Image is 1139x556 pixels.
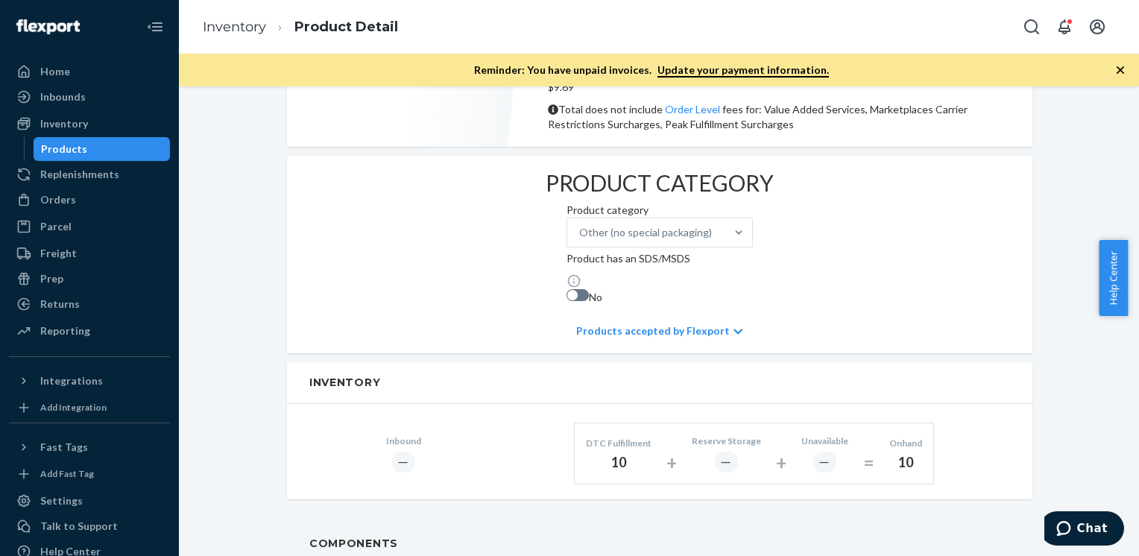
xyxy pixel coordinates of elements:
div: Reporting [40,323,90,338]
div: Add Fast Tag [40,467,94,480]
img: Flexport logo [16,19,80,34]
div: Integrations [40,373,103,388]
div: = [863,449,874,476]
div: Products [41,142,87,157]
span: No [589,291,602,303]
a: Talk to Support [9,514,170,538]
input: Other (no special packaging) [712,225,713,240]
ol: breadcrumbs [191,5,410,49]
a: Freight [9,241,170,265]
div: Orders [40,192,76,207]
div: Onhand [889,437,922,449]
div: Settings [40,493,83,508]
div: Returns [40,297,80,312]
p: Reminder: You have unpaid invoices. [474,63,829,78]
button: Open account menu [1082,12,1112,42]
div: + [666,449,677,476]
div: 10 [586,453,651,473]
button: Integrations [9,369,170,393]
a: Order Level [665,103,720,116]
button: Close Navigation [140,12,170,42]
div: Unavailable [801,435,848,447]
a: Add Integration [9,399,170,417]
button: Help Center [1099,240,1128,316]
a: Home [9,60,170,83]
span: Total does not include fees for: Value Added Services, Marketplaces Carrier Restrictions Surcharg... [548,103,968,130]
div: 10 [889,453,922,473]
div: Inbounds [40,89,86,104]
a: Inbounds [9,85,170,109]
div: Parcel [40,219,72,234]
div: DTC Fulfillment [586,437,651,449]
p: Product has an SDS/MSDS [567,251,753,266]
div: ― [715,452,738,472]
a: Update your payment information. [657,63,829,78]
button: Open Search Box [1017,12,1047,42]
div: Prep [40,271,63,286]
a: Product Detail [294,19,398,35]
a: Parcel [9,215,170,238]
p: Product category [567,203,753,218]
a: Reporting [9,319,170,343]
div: Other (no special packaging) [579,225,712,240]
a: Prep [9,267,170,291]
div: Talk to Support [40,519,118,534]
div: ― [813,452,836,472]
p: $9.69 [548,80,1010,95]
a: Orders [9,188,170,212]
a: Settings [9,489,170,513]
h2: Components [309,538,1010,549]
a: Replenishments [9,162,170,186]
button: Open notifications [1050,12,1079,42]
div: Freight [40,246,77,261]
div: Inventory [40,116,88,131]
a: Products [34,137,171,161]
button: Fast Tags [9,435,170,459]
div: Fast Tags [40,440,88,455]
div: Products accepted by Flexport [576,309,742,353]
div: Home [40,64,70,79]
h2: PRODUCT CATEGORY [546,171,774,195]
a: Returns [9,292,170,316]
a: Add Fast Tag [9,465,170,483]
div: Reserve Storage [692,435,761,447]
h2: Inventory [309,377,1010,388]
div: Add Integration [40,401,107,414]
a: Inventory [203,19,266,35]
div: + [776,449,786,476]
iframe: Opens a widget where you can chat to one of our agents [1044,511,1124,549]
div: Replenishments [40,167,119,182]
a: Inventory [9,112,170,136]
div: Inbound [386,435,421,447]
div: ― [392,452,415,472]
